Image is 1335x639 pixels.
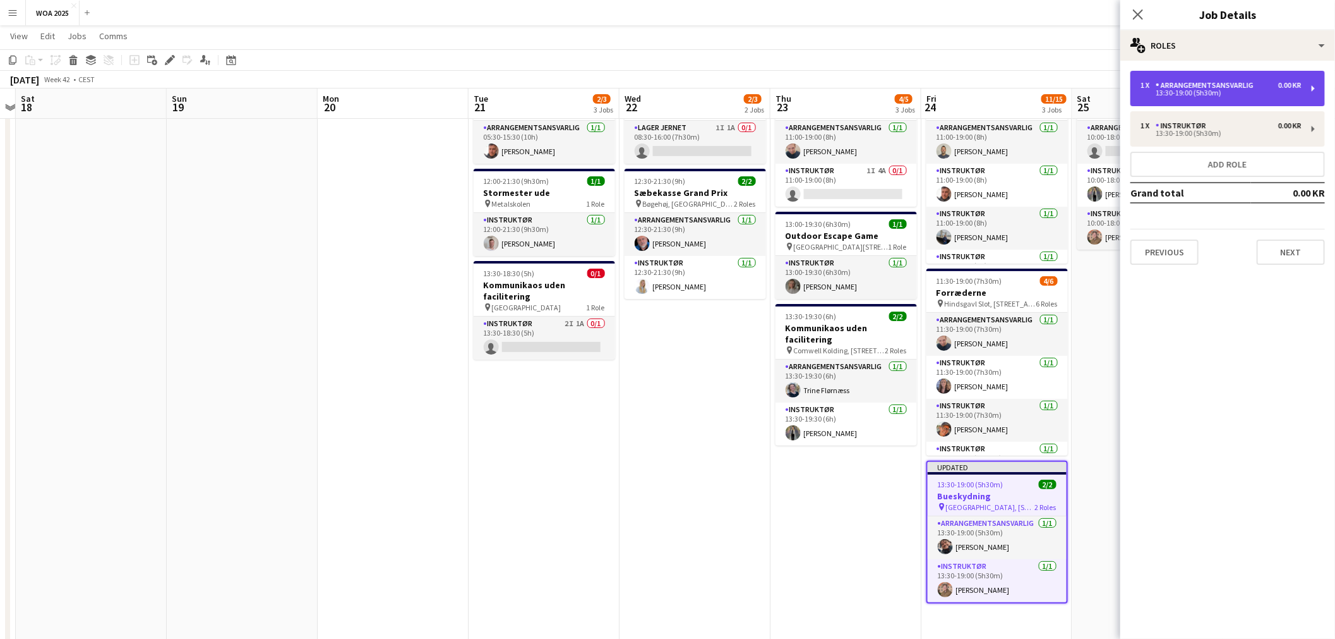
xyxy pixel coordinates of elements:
span: 2/2 [1039,480,1057,489]
span: Fri [926,93,937,104]
a: Edit [35,28,60,44]
span: Metalskolen [492,199,531,209]
span: 11/15 [1041,94,1067,104]
div: 13:30-19:00 (5h30m) [1140,130,1302,137]
app-job-card: 12:30-21:30 (9h)2/2Sæbekasse Grand Prix Bøgehøj, [GEOGRAPHIC_DATA]2 RolesArrangementsansvarlig1/1... [625,169,766,299]
span: 13:30-19:00 (5h30m) [938,480,1003,489]
div: [DATE] [10,73,39,86]
h3: Bueskydning [928,490,1067,502]
app-card-role: Instruktør1/113:30-19:00 (5h30m)[PERSON_NAME] [928,559,1067,602]
app-card-role: Instruktør2I1A0/113:30-18:30 (5h) [474,317,615,360]
h3: Sæbekasse Grand Prix [625,187,766,198]
span: [GEOGRAPHIC_DATA], [STREET_ADDRESS] [946,502,1035,512]
span: View [10,30,28,42]
span: 24 [925,100,937,114]
span: 1 Role [889,242,907,252]
a: View [5,28,33,44]
button: Previous [1130,240,1199,265]
app-card-role: Instruktør1/113:00-19:30 (6h30m)[PERSON_NAME] [775,256,917,299]
span: 1 Role [587,303,605,312]
span: 12:00-21:30 (9h30m) [484,176,549,186]
h3: Job Details [1120,6,1335,23]
span: Week 42 [42,75,73,84]
span: [GEOGRAPHIC_DATA][STREET_ADDRESS][GEOGRAPHIC_DATA] [794,242,889,252]
h3: Stormester ude [474,187,615,198]
span: 25 [1075,100,1091,114]
span: 22 [623,100,641,114]
app-card-role: Instruktør1/111:00-19:00 (8h)[PERSON_NAME] [926,164,1068,207]
span: Sat [21,93,35,104]
div: Updated [928,462,1067,472]
app-job-card: 13:00-19:30 (6h30m)1/1Outdoor Escape Game [GEOGRAPHIC_DATA][STREET_ADDRESS][GEOGRAPHIC_DATA]1 Rol... [775,212,917,299]
app-job-card: 12:00-21:30 (9h30m)1/1Stormester ude Metalskolen1 RoleInstruktør1/112:00-21:30 (9h30m)[PERSON_NAME] [474,169,615,256]
app-card-role: Arrangementsansvarlig1/105:30-15:30 (10h)[PERSON_NAME] [474,121,615,164]
div: Updated13:30-19:00 (5h30m)2/2Bueskydning [GEOGRAPHIC_DATA], [STREET_ADDRESS]2 RolesArrangementsan... [926,461,1068,604]
app-job-card: 05:30-15:30 (10h)1/1The Domino Effect [GEOGRAPHIC_DATA]1 RoleArrangementsansvarlig1/105:30-15:30 ... [474,76,615,164]
app-card-role: Instruktør1/113:30-19:30 (6h)[PERSON_NAME] [775,403,917,446]
app-card-role: Instruktør1/110:00-18:00 (8h)[PERSON_NAME] [1077,164,1219,207]
app-card-role: Instruktør1/111:00-19:00 (8h)[PERSON_NAME] [926,207,1068,250]
span: 2 Roles [734,199,756,209]
span: Comwell Kolding, [STREET_ADDRESS] [794,346,885,355]
span: 0/1 [587,269,605,278]
span: 23 [774,100,791,114]
span: Bøgehøj, [GEOGRAPHIC_DATA] [643,199,734,209]
app-card-role: Arrangementsansvarlig1/111:00-19:00 (8h)[PERSON_NAME] [926,121,1068,164]
h3: Outdoor Escape Game [775,230,917,241]
span: 19 [170,100,187,114]
td: 0.00 KR [1251,183,1325,203]
app-card-role: Instruktør1/112:00-21:30 (9h30m)[PERSON_NAME] [474,213,615,256]
app-card-role: Instruktør1/111:30-19:00 (7h30m)[PERSON_NAME] [926,399,1068,442]
span: Mon [323,93,339,104]
app-card-role: Instruktør1/111:30-19:00 (7h30m)[PERSON_NAME] [926,356,1068,399]
span: 2/2 [889,312,907,321]
span: 12:30-21:30 (9h) [635,176,686,186]
app-job-card: 13:30-18:30 (5h)0/1Kommunikaos uden facilitering [GEOGRAPHIC_DATA]1 RoleInstruktør2I1A0/113:30-18... [474,261,615,360]
span: Jobs [68,30,87,42]
div: 10:00-18:00 (8h)2/3WOA Olympics Skarrildhus3 RolesArrangementsansvarlig3I1A0/110:00-18:00 (8h) In... [1077,76,1219,250]
span: Sat [1077,93,1091,104]
div: CEST [78,75,95,84]
h3: Kommunikaos uden facilitering [775,322,917,345]
app-card-role: Instruktør1/110:00-18:00 (8h)[PERSON_NAME] [1077,207,1219,250]
div: Instruktør [1156,121,1211,130]
app-job-card: 11:00-19:00 (8h)5/7Stormester Udendørs Nyborg7 RolesArrangementsansvarlig1/111:00-19:00 (8h)[PERS... [926,76,1068,264]
span: Edit [40,30,55,42]
div: Roles [1120,30,1335,61]
span: 13:30-18:30 (5h) [484,269,535,278]
div: Arrangementsansvarlig [1156,81,1259,90]
span: 4/6 [1040,276,1058,286]
h3: Forræderne [926,287,1068,298]
div: 0.00 KR [1278,121,1302,130]
a: Comms [94,28,133,44]
app-job-card: 13:30-19:30 (6h)2/2Kommunikaos uden facilitering Comwell Kolding, [STREET_ADDRESS]2 RolesArrangem... [775,304,917,446]
span: 2 Roles [1035,502,1057,512]
span: 1/1 [889,219,907,229]
span: 6 Roles [1036,299,1058,308]
td: Grand total [1130,183,1251,203]
div: 1 x [1140,121,1156,130]
div: 2 Jobs [745,105,764,114]
app-job-card: 11:00-19:00 (8h)1/2Mission Impossible Helsingør2 RolesArrangementsansvarlig1/111:00-19:00 (8h)[PE... [775,76,917,207]
span: 18 [19,100,35,114]
span: 20 [321,100,339,114]
div: 08:30-16:00 (7h30m)0/1Lager Lager1 RoleLager Jernet1I1A0/108:30-16:00 (7h30m) [625,76,766,164]
button: Next [1257,240,1325,265]
div: 3 Jobs [895,105,915,114]
a: Jobs [63,28,92,44]
app-card-role: Instruktør1/111:30-19:00 (7h30m) [926,442,1068,485]
div: 3 Jobs [1042,105,1066,114]
h3: Kommunikaos uden facilitering [474,279,615,302]
app-card-role: Arrangementsansvarlig1/113:30-19:30 (6h)Trine Flørnæss [775,360,917,403]
span: 2/3 [593,94,611,104]
span: Thu [775,93,791,104]
span: Hindsgavl Slot, [STREET_ADDRESS] [945,299,1036,308]
span: Comms [99,30,128,42]
span: [GEOGRAPHIC_DATA] [492,303,561,312]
